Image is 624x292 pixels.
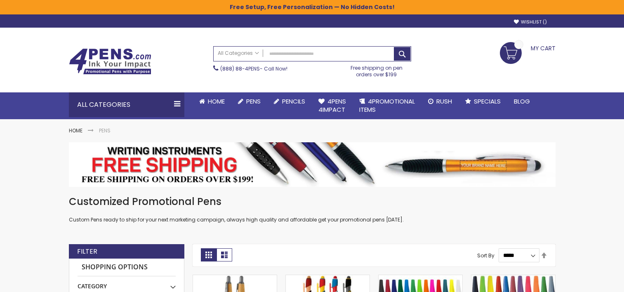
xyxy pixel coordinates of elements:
strong: Pens [99,127,111,134]
span: Rush [436,97,452,106]
span: Home [208,97,225,106]
span: All Categories [218,50,259,57]
div: All Categories [69,92,184,117]
img: 4Pens Custom Pens and Promotional Products [69,48,151,75]
a: Specials [459,92,507,111]
a: Bamboo Sophisticate Pen - ColorJet Imprint [193,275,277,282]
a: Belfast B Value Stick Pen [379,275,462,282]
a: Home [193,92,231,111]
div: Free shipping on pen orders over $199 [342,61,411,78]
span: Blog [514,97,530,106]
span: Specials [474,97,501,106]
a: Wishlist [514,19,547,25]
h1: Customized Promotional Pens [69,195,556,208]
strong: Filter [77,247,97,256]
span: Pens [246,97,261,106]
strong: Grid [201,248,217,261]
a: (888) 88-4PENS [220,65,260,72]
a: Superhero Ellipse Softy Pen with Stylus - Laser Engraved [286,275,370,282]
a: 4PROMOTIONALITEMS [353,92,421,119]
label: Sort By [477,252,494,259]
strong: Shopping Options [78,259,176,276]
div: Category [78,276,176,290]
a: Pencils [267,92,312,111]
div: Custom Pens ready to ship for your next marketing campaign, always high quality and affordable ge... [69,195,556,224]
a: Rush [421,92,459,111]
a: 4Pens4impact [312,92,353,119]
img: Pens [69,142,556,187]
span: 4Pens 4impact [318,97,346,114]
span: 4PROMOTIONAL ITEMS [359,97,415,114]
a: Home [69,127,82,134]
a: Pens [231,92,267,111]
a: Blog [507,92,537,111]
span: Pencils [282,97,305,106]
a: Belfast Value Stick Pen [471,275,555,282]
span: - Call Now! [220,65,287,72]
a: All Categories [214,47,263,60]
